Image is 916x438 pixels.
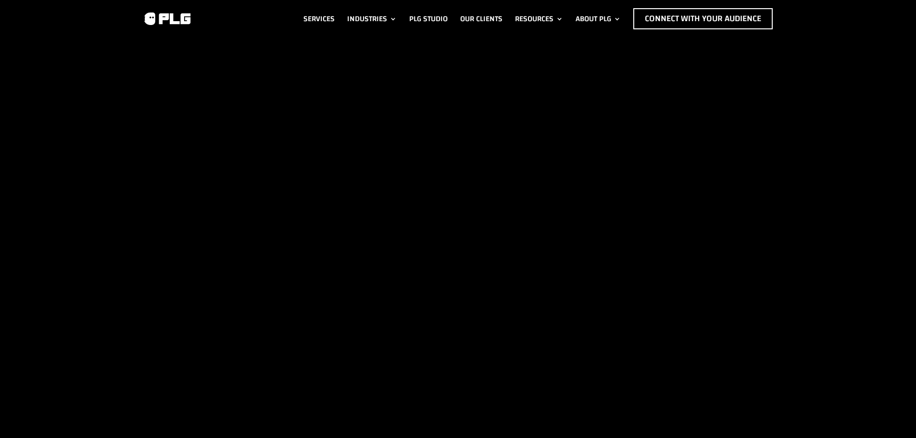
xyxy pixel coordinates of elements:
a: Industries [347,8,397,29]
a: Resources [515,8,563,29]
a: Our Clients [460,8,502,29]
a: About PLG [576,8,621,29]
a: Services [303,8,335,29]
a: PLG Studio [409,8,448,29]
a: Connect with Your Audience [633,8,773,29]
